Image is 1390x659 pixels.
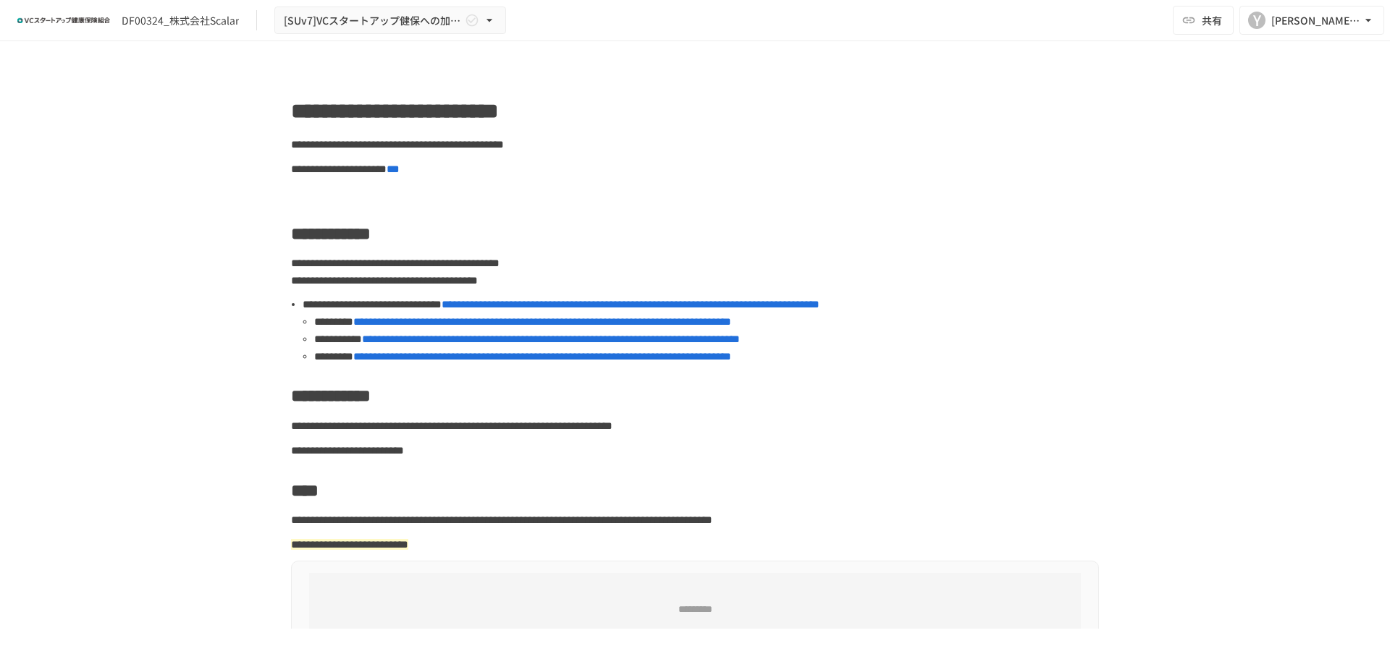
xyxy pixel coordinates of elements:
button: 共有 [1173,6,1234,35]
button: [SUv7]VCスタートアップ健保への加入申請手続き [274,7,506,35]
img: ZDfHsVrhrXUoWEWGWYf8C4Fv4dEjYTEDCNvmL73B7ox [17,9,110,32]
button: Y[PERSON_NAME][EMAIL_ADDRESS][DOMAIN_NAME] [1239,6,1384,35]
div: [PERSON_NAME][EMAIL_ADDRESS][DOMAIN_NAME] [1271,12,1361,30]
span: [SUv7]VCスタートアップ健保への加入申請手続き [284,12,462,30]
span: 共有 [1202,12,1222,28]
div: DF00324_株式会社Scalar [122,13,239,28]
div: Y [1248,12,1265,29]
